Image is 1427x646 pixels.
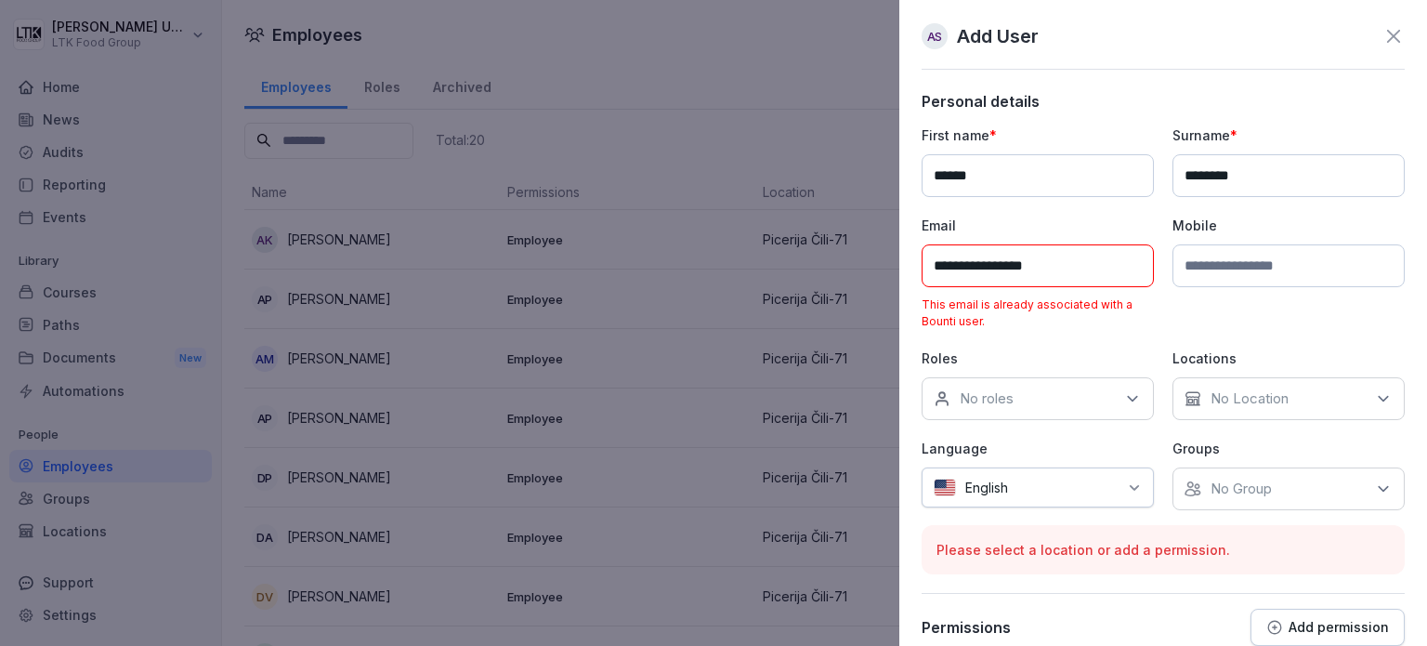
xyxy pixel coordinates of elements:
p: Roles [922,349,1154,368]
p: Personal details [922,92,1405,111]
button: Add permission [1250,609,1405,646]
p: Language [922,439,1154,458]
p: Locations [1172,349,1405,368]
p: No Group [1211,480,1272,498]
p: Mobile [1172,216,1405,235]
p: Email [922,216,1154,235]
p: Surname [1172,125,1405,145]
p: First name [922,125,1154,145]
p: This email is already associated with a Bounti user. [922,297,1154,330]
p: Add User [957,22,1039,50]
p: Permissions [922,618,1011,637]
p: No roles [960,389,1014,408]
img: us.svg [934,479,956,496]
div: English [922,468,1154,508]
p: Groups [1172,439,1405,458]
p: Add permission [1289,620,1389,635]
p: Please select a location or add a permission. [936,540,1390,560]
div: AS [922,23,948,49]
p: No Location [1211,389,1289,408]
